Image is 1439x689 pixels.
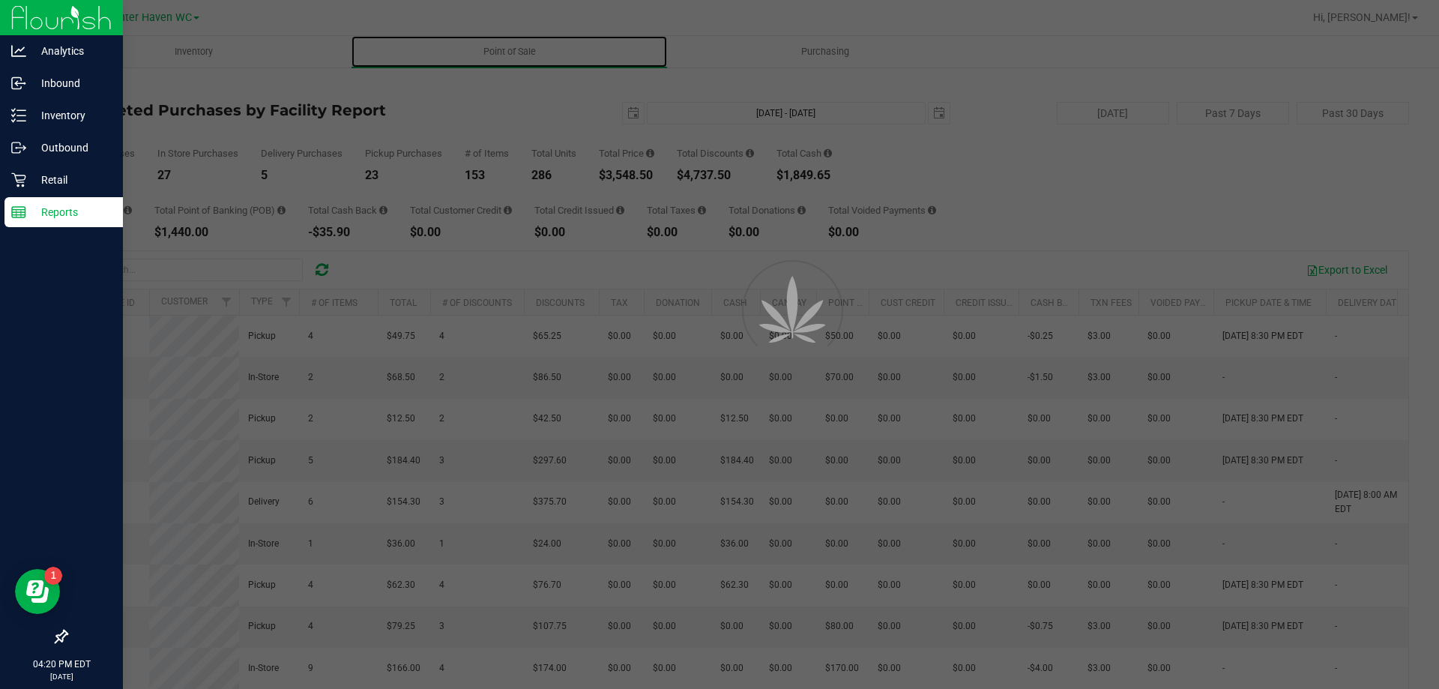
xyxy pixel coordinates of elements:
[26,139,116,157] p: Outbound
[26,74,116,92] p: Inbound
[11,172,26,187] inline-svg: Retail
[11,140,26,155] inline-svg: Outbound
[26,171,116,189] p: Retail
[7,658,116,671] p: 04:20 PM EDT
[11,76,26,91] inline-svg: Inbound
[26,106,116,124] p: Inventory
[26,203,116,221] p: Reports
[15,569,60,614] iframe: Resource center
[44,567,62,585] iframe: Resource center unread badge
[11,43,26,58] inline-svg: Analytics
[11,205,26,220] inline-svg: Reports
[26,42,116,60] p: Analytics
[7,671,116,682] p: [DATE]
[11,108,26,123] inline-svg: Inventory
